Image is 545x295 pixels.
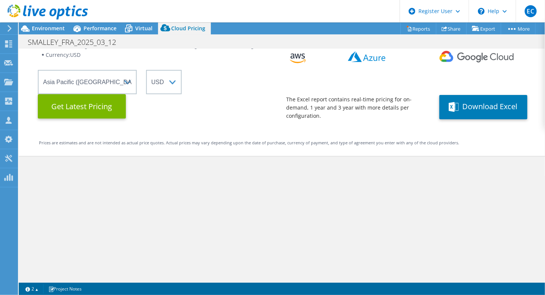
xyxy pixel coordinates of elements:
[525,5,537,17] span: EC
[400,23,436,34] a: Reports
[43,284,87,294] a: Project Notes
[39,139,525,147] div: Prices are estimates and are not intended as actual price quotes. Actual prices may vary dependin...
[32,25,65,32] span: Environment
[436,23,467,34] a: Share
[24,38,128,46] h1: SMALLEY_FRA_2025_03_12
[180,42,254,49] span: Pricing includes OS Licensing
[478,8,485,15] svg: \n
[286,95,430,120] div: The Excel report contains real-time pricing for on-demand, 1 year and 3 year with more details pe...
[171,25,205,32] span: Cloud Pricing
[439,95,527,119] button: Download Excel
[84,25,116,32] span: Performance
[501,23,536,34] a: More
[20,284,43,294] a: 2
[46,42,153,49] span: VMs are running 24/7 for the whole month
[38,94,126,119] button: Get Latest Pricing
[46,51,81,58] span: Currency: USD
[466,23,501,34] a: Export
[135,25,152,32] span: Virtual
